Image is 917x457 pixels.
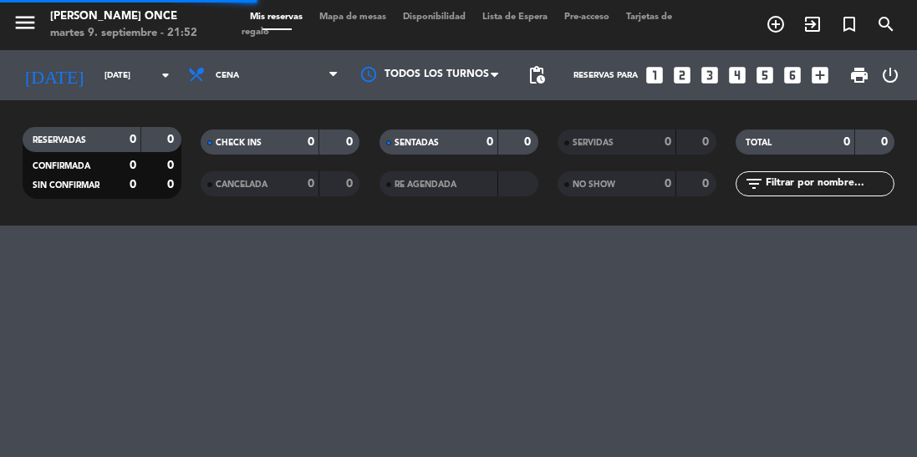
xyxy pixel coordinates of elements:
strong: 0 [843,136,850,148]
strong: 0 [308,178,314,190]
i: filter_list [744,174,764,194]
strong: 0 [167,134,177,145]
div: LOG OUT [876,50,904,100]
span: Reservas para [573,71,638,80]
strong: 0 [308,136,314,148]
i: looks_two [671,64,693,86]
span: Mis reservas [242,13,311,22]
strong: 0 [665,136,671,148]
span: Mapa de mesas [311,13,395,22]
div: martes 9. septiembre - 21:52 [50,25,197,42]
span: TOTAL [746,139,772,147]
span: NO SHOW [573,180,615,189]
strong: 0 [167,179,177,190]
i: add_box [809,64,831,86]
span: RE AGENDADA [395,180,456,189]
span: SERVIDAS [573,139,614,147]
i: looks_4 [726,64,748,86]
i: looks_one [644,64,665,86]
input: Filtrar por nombre... [764,175,894,193]
strong: 0 [702,136,712,148]
span: Lista de Espera [474,13,556,22]
span: Cena [216,71,239,80]
i: search [876,14,896,34]
strong: 0 [524,136,534,148]
span: print [849,65,869,85]
span: Disponibilidad [395,13,474,22]
span: CHECK INS [216,139,262,147]
span: SIN CONFIRMAR [33,181,99,190]
strong: 0 [346,136,356,148]
strong: 0 [167,160,177,171]
i: looks_5 [754,64,776,86]
span: CONFIRMADA [33,162,90,170]
i: looks_3 [699,64,721,86]
i: power_settings_new [880,65,900,85]
div: [PERSON_NAME] Once [50,8,197,25]
span: CANCELADA [216,180,267,189]
strong: 0 [130,160,136,171]
strong: 0 [487,136,493,148]
i: add_circle_outline [766,14,786,34]
span: Pre-acceso [556,13,618,22]
i: [DATE] [13,58,96,93]
strong: 0 [702,178,712,190]
strong: 0 [881,136,891,148]
i: exit_to_app [802,14,823,34]
strong: 0 [665,178,671,190]
i: arrow_drop_down [155,65,176,85]
i: turned_in_not [839,14,859,34]
i: menu [13,10,38,35]
button: menu [13,10,38,41]
strong: 0 [130,179,136,190]
strong: 0 [130,134,136,145]
span: RESERVADAS [33,136,86,145]
span: pending_actions [527,65,547,85]
i: looks_6 [782,64,803,86]
strong: 0 [346,178,356,190]
span: SENTADAS [395,139,439,147]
